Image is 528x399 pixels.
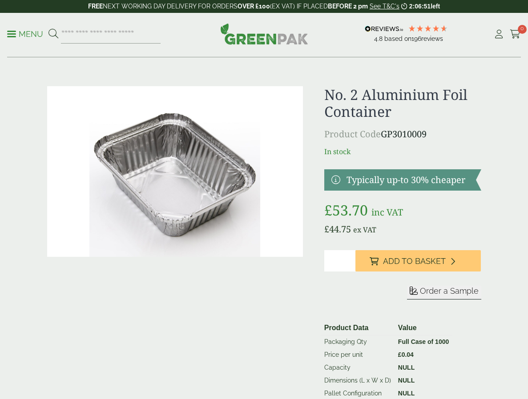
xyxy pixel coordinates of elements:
span: reviews [421,35,443,42]
span: Product Code [324,128,381,140]
div: 4.79 Stars [408,24,448,32]
td: Packaging Qty [321,335,395,348]
strong: Full Case of 1000 [398,338,449,345]
a: Menu [7,29,43,38]
p: In stock [324,146,481,157]
strong: FREE [88,3,103,10]
a: See T&C's [370,3,399,10]
th: Value [395,321,452,335]
strong: OVER £100 [238,3,270,10]
span: 196 [411,35,421,42]
span: Based on [384,35,411,42]
i: My Account [493,30,504,39]
strong: BEFORE 2 pm [328,3,368,10]
td: Capacity [321,361,395,374]
td: Price per unit [321,348,395,361]
img: GreenPak Supplies [220,23,308,44]
th: Product Data [321,321,395,335]
span: 2:06:51 [409,3,431,10]
strong: NULL [398,390,415,397]
span: £ [398,351,402,358]
bdi: 53.70 [324,200,368,219]
img: REVIEWS.io [365,26,403,32]
img: NO 2 [47,86,303,257]
p: Menu [7,29,43,40]
i: Cart [510,30,521,39]
td: Dimensions (L x W x D) [321,374,395,387]
button: Add to Basket [355,250,481,271]
span: Add to Basket [383,256,446,266]
span: 4.8 [374,35,384,42]
span: left [431,3,440,10]
strong: NULL [398,364,415,371]
h1: No. 2 Aluminium Foil Container [324,86,481,120]
button: Order a Sample [407,286,481,299]
span: 0 [518,25,527,34]
bdi: 44.75 [324,223,351,235]
span: inc VAT [371,206,403,218]
span: ex VAT [353,225,376,235]
strong: NULL [398,377,415,384]
a: 0 [510,28,521,41]
span: £ [324,223,329,235]
p: GP3010009 [324,128,481,141]
span: £ [324,200,332,219]
span: Order a Sample [420,286,479,295]
bdi: 0.04 [398,351,414,358]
